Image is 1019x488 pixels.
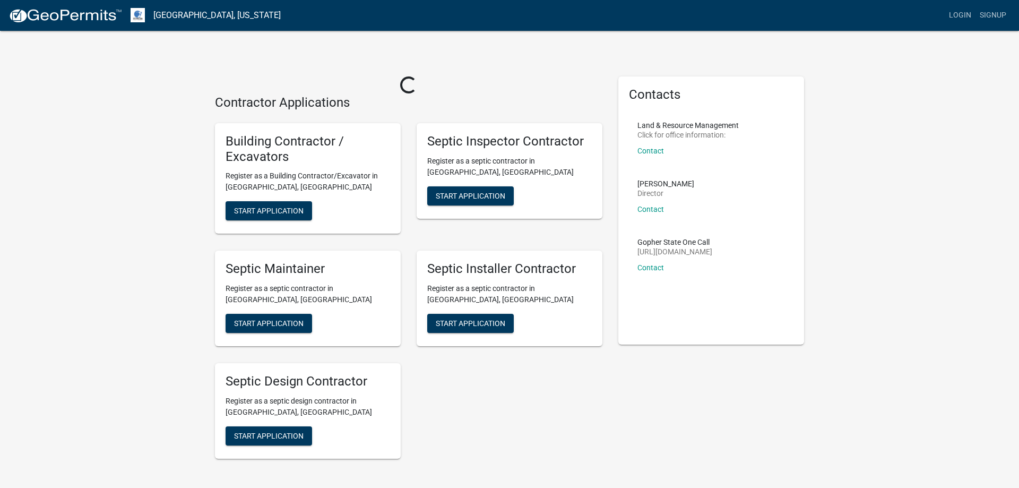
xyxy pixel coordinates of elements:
[226,261,390,277] h5: Septic Maintainer
[975,5,1011,25] a: Signup
[637,205,664,213] a: Contact
[226,374,390,389] h5: Septic Design Contractor
[637,131,739,139] p: Click for office information:
[637,147,664,155] a: Contact
[226,283,390,305] p: Register as a septic contractor in [GEOGRAPHIC_DATA], [GEOGRAPHIC_DATA]
[637,122,739,129] p: Land & Resource Management
[226,201,312,220] button: Start Application
[427,314,514,333] button: Start Application
[427,261,592,277] h5: Septic Installer Contractor
[226,396,390,418] p: Register as a septic design contractor in [GEOGRAPHIC_DATA], [GEOGRAPHIC_DATA]
[945,5,975,25] a: Login
[629,87,793,102] h5: Contacts
[131,8,145,22] img: Otter Tail County, Minnesota
[226,426,312,446] button: Start Application
[637,190,694,197] p: Director
[234,319,304,328] span: Start Application
[637,248,712,255] p: [URL][DOMAIN_NAME]
[153,6,281,24] a: [GEOGRAPHIC_DATA], [US_STATE]
[234,207,304,215] span: Start Application
[436,319,505,328] span: Start Application
[427,134,592,149] h5: Septic Inspector Contractor
[637,238,712,246] p: Gopher State One Call
[226,170,390,193] p: Register as a Building Contractor/Excavator in [GEOGRAPHIC_DATA], [GEOGRAPHIC_DATA]
[215,95,602,467] wm-workflow-list-section: Contractor Applications
[226,314,312,333] button: Start Application
[427,186,514,206] button: Start Application
[436,191,505,200] span: Start Application
[215,95,602,110] h4: Contractor Applications
[637,263,664,272] a: Contact
[427,283,592,305] p: Register as a septic contractor in [GEOGRAPHIC_DATA], [GEOGRAPHIC_DATA]
[637,180,694,187] p: [PERSON_NAME]
[427,156,592,178] p: Register as a septic contractor in [GEOGRAPHIC_DATA], [GEOGRAPHIC_DATA]
[226,134,390,165] h5: Building Contractor / Excavators
[234,431,304,440] span: Start Application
